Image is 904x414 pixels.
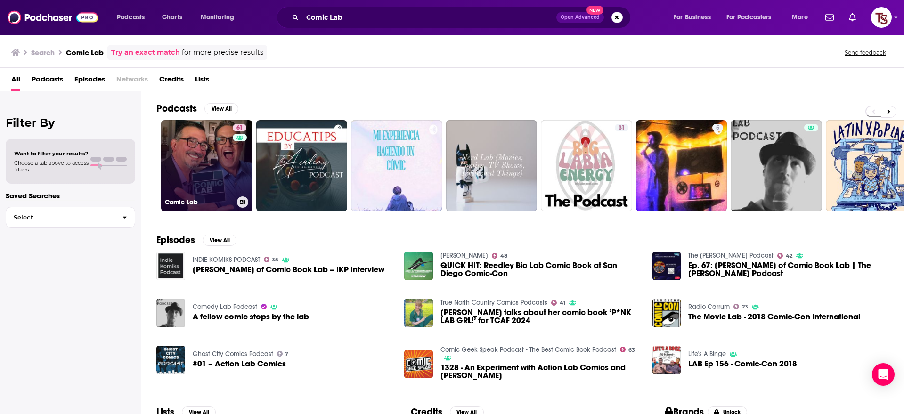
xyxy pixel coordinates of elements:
a: JV Tanjuatco of Comic Book Lab – IKP Interview [193,266,384,274]
img: A fellow comic stops by the lab [156,299,185,327]
a: A fellow comic stops by the lab [193,313,309,321]
a: All [11,72,20,91]
button: Show profile menu [871,7,892,28]
span: [PERSON_NAME] of Comic Book Lab – IKP Interview [193,266,384,274]
span: 5 [716,123,719,133]
a: Radio Carrum [688,303,730,311]
span: Episodes [74,72,105,91]
button: View All [204,103,238,114]
img: #01 – Action Lab Comics [156,346,185,374]
span: Choose a tab above to access filters. [14,160,89,173]
span: Open Advanced [561,15,600,20]
a: Show notifications dropdown [845,9,860,25]
a: 5 [636,120,727,211]
span: 61 [236,123,243,133]
a: 31 [615,124,628,131]
button: View All [203,235,236,246]
img: Shannon Spence talks about her comic book ‘P*NK LAB GRL!’ for TCAF 2024 [404,299,433,327]
a: Comedy Lab Podcast [193,303,257,311]
h3: Comic Lab [66,48,104,57]
span: 1328 - An Experiment with Action Lab Comics and [PERSON_NAME] [440,364,641,380]
h3: Comic Lab [165,198,233,206]
div: Open Intercom Messenger [872,363,895,386]
div: Search podcasts, credits, & more... [285,7,640,28]
h2: Podcasts [156,103,197,114]
a: Shannon Spence talks about her comic book ‘P*NK LAB GRL!’ for TCAF 2024 [440,308,641,325]
a: 48 [492,253,507,259]
button: open menu [785,10,820,25]
img: The Movie Lab - 2018 Comic-Con International [652,299,681,327]
a: #01 – Action Lab Comics [193,360,286,368]
span: 42 [786,254,792,258]
a: LAB Ep 156 - Comic-Con 2018 [652,346,681,374]
span: [PERSON_NAME] talks about her comic book ‘P*NK LAB GRL!’ for TCAF 2024 [440,308,641,325]
a: The Movie Lab - 2018 Comic-Con International [688,313,860,321]
button: open menu [720,10,785,25]
a: Lists [195,72,209,91]
span: 41 [560,301,565,305]
h3: Search [31,48,55,57]
a: 63 [620,347,635,352]
h2: Filter By [6,116,135,130]
a: 42 [777,253,792,259]
span: Want to filter your results? [14,150,89,157]
a: 61 [233,124,246,131]
img: 1328 - An Experiment with Action Lab Comics and Dave Dwonch [404,350,433,379]
span: 7 [285,352,288,356]
a: Ghost City Comics Podcast [193,350,273,358]
a: PodcastsView All [156,103,238,114]
button: open menu [667,10,723,25]
h2: Episodes [156,234,195,246]
a: 35 [264,257,279,262]
a: Ep. 67: JV Tanjuatco of Comic Book Lab | The RJ Ledesma Podcast [688,261,889,277]
span: Podcasts [32,72,63,91]
a: True North Country Comics Podcasts [440,299,547,307]
a: Try an exact match [111,47,180,58]
a: Philip Teresi [440,252,488,260]
button: open menu [110,10,157,25]
a: Show notifications dropdown [822,9,838,25]
span: More [792,11,808,24]
button: open menu [194,10,246,25]
a: EpisodesView All [156,234,236,246]
button: Send feedback [842,49,889,57]
span: 48 [500,254,507,258]
a: QUICK HIT: Reedley Bio Lab Comic Book at San Diego Comic-Con [440,261,641,277]
img: Podchaser - Follow, Share and Rate Podcasts [8,8,98,26]
span: New [586,6,603,15]
img: QUICK HIT: Reedley Bio Lab Comic Book at San Diego Comic-Con [404,252,433,280]
span: 23 [742,305,748,309]
button: Open AdvancedNew [556,12,604,23]
a: Comic Geek Speak Podcast - The Best Comic Book Podcast [440,346,616,354]
button: Select [6,207,135,228]
img: JV Tanjuatco of Comic Book Lab – IKP Interview [156,252,185,280]
span: Networks [116,72,148,91]
span: Ep. 67: [PERSON_NAME] of Comic Book Lab | The [PERSON_NAME] Podcast [688,261,889,277]
span: Select [6,214,115,220]
a: Life's A Binge [688,350,726,358]
a: 23 [733,304,748,309]
a: INDIE KOMIKS PODCAST [193,256,260,264]
span: 31 [619,123,625,133]
span: 35 [272,258,278,262]
a: 61Comic Lab [161,120,252,211]
a: Credits [159,72,184,91]
a: 7 [277,351,289,357]
span: for more precise results [182,47,263,58]
input: Search podcasts, credits, & more... [302,10,556,25]
a: The RJ Ledesma Podcast [688,252,774,260]
a: Ep. 67: JV Tanjuatco of Comic Book Lab | The RJ Ledesma Podcast [652,252,681,280]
